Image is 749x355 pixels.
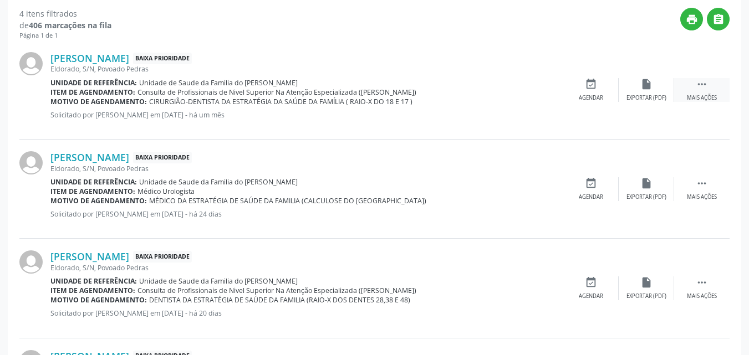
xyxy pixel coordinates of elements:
[50,263,563,272] div: Eldorado, S/N, Povoado Pedras
[50,110,563,120] p: Solicitado por [PERSON_NAME] em [DATE] - há um mês
[50,209,563,219] p: Solicitado por [PERSON_NAME] em [DATE] - há 24 dias
[626,94,666,102] div: Exportar (PDF)
[696,177,708,189] i: 
[50,78,137,88] b: Unidade de referência:
[686,13,698,25] i: print
[696,78,708,90] i: 
[19,8,111,19] div: 4 itens filtrados
[687,94,717,102] div: Mais ações
[149,97,412,106] span: CIRURGIÃO-DENTISTA DA ESTRATÉGIA DA SAÚDE DA FAMÍLIA ( RAIO-X DO 18 E 17 )
[579,94,603,102] div: Agendar
[133,53,192,64] span: Baixa Prioridade
[50,164,563,173] div: Eldorado, S/N, Povoado Pedras
[50,88,135,97] b: Item de agendamento:
[19,31,111,40] div: Página 1 de 1
[707,8,730,30] button: 
[50,187,135,196] b: Item de agendamento:
[50,295,147,305] b: Motivo de agendamento:
[640,276,653,289] i: insert_drive_file
[133,152,192,163] span: Baixa Prioridade
[19,19,111,31] div: de
[50,250,129,263] a: [PERSON_NAME]
[19,250,43,274] img: img
[29,20,111,30] strong: 406 marcações na fila
[626,292,666,300] div: Exportar (PDF)
[680,8,703,30] button: print
[149,295,410,305] span: DENTISTA DA ESTRATÉGIA DE SAÚDE DA FAMILIA (RAIO-X DOS DENTES 28,38 E 48)
[139,78,298,88] span: Unidade de Saude da Familia do [PERSON_NAME]
[133,251,192,263] span: Baixa Prioridade
[149,196,426,205] span: MÉDICO DA ESTRATÉGIA DE SAÚDE DA FAMILIA (CALCULOSE DO [GEOGRAPHIC_DATA])
[696,276,708,289] i: 
[19,151,43,174] img: img
[640,177,653,189] i: insert_drive_file
[687,193,717,201] div: Mais ações
[139,276,298,286] span: Unidade de Saude da Familia do [PERSON_NAME]
[585,177,597,189] i: event_available
[50,276,137,286] b: Unidade de referência:
[579,292,603,300] div: Agendar
[50,196,147,205] b: Motivo de agendamento:
[50,52,129,64] a: [PERSON_NAME]
[687,292,717,300] div: Mais ações
[50,308,563,318] p: Solicitado por [PERSON_NAME] em [DATE] - há 20 dias
[137,286,416,295] span: Consulta de Profissionais de Nivel Superior Na Atenção Especializada ([PERSON_NAME])
[50,286,135,295] b: Item de agendamento:
[50,97,147,106] b: Motivo de agendamento:
[626,193,666,201] div: Exportar (PDF)
[50,64,563,74] div: Eldorado, S/N, Povoado Pedras
[137,187,195,196] span: Médico Urologista
[712,13,725,25] i: 
[579,193,603,201] div: Agendar
[137,88,416,97] span: Consulta de Profissionais de Nivel Superior Na Atenção Especializada ([PERSON_NAME])
[50,177,137,187] b: Unidade de referência:
[139,177,298,187] span: Unidade de Saude da Familia do [PERSON_NAME]
[585,78,597,90] i: event_available
[19,52,43,75] img: img
[585,276,597,289] i: event_available
[640,78,653,90] i: insert_drive_file
[50,151,129,163] a: [PERSON_NAME]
